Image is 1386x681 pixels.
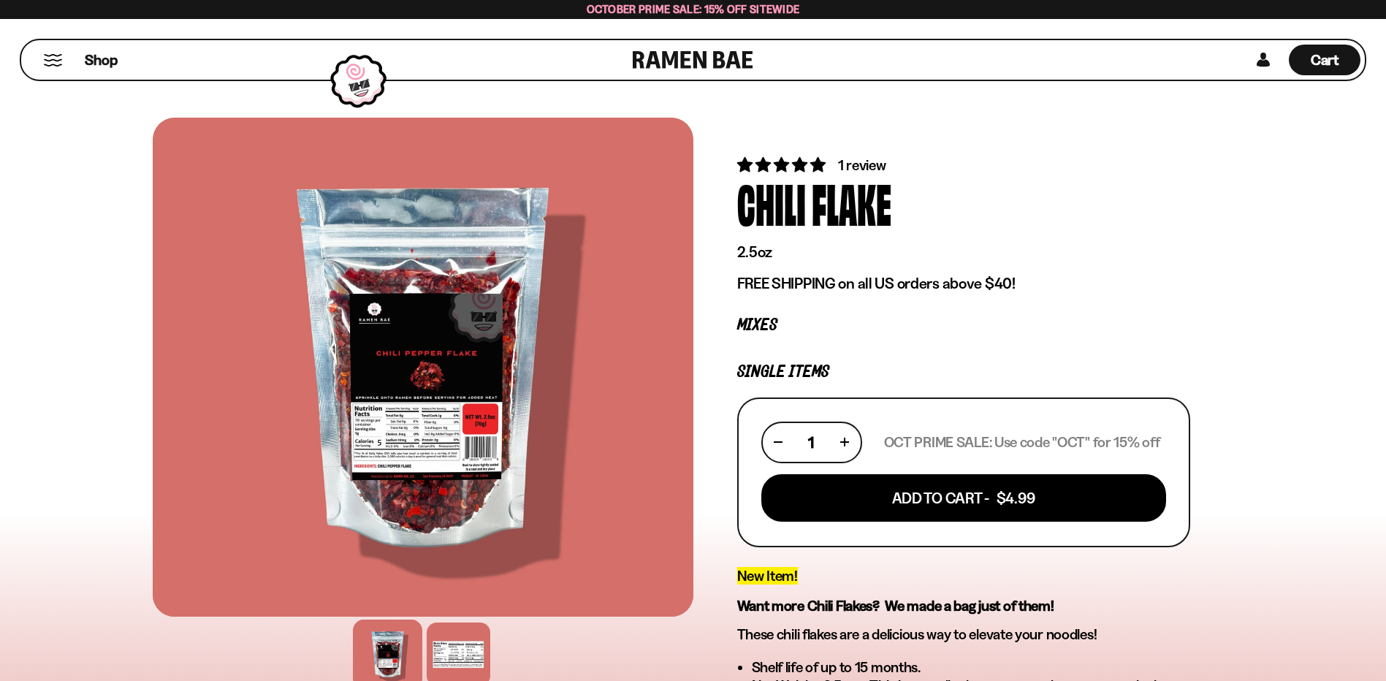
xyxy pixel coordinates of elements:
[737,567,798,585] span: New Item!
[884,433,1160,452] p: OCT PRIME SALE: Use code "OCT" for 15% off
[1289,40,1360,80] div: Cart
[737,365,1190,379] p: Single Items
[737,274,1190,293] p: FREE SHIPPING on all US orders above $40!
[737,625,1190,644] p: These chili flakes are a delicious way to elevate your noodles!
[808,433,814,452] span: 1
[737,156,829,174] span: 5.00 stars
[761,474,1166,522] button: Add To Cart - $4.99
[587,2,800,16] span: October Prime Sale: 15% off Sitewide
[752,658,1190,677] li: Shelf life of up to 15 months.
[838,156,886,174] span: 1 review
[737,175,806,230] div: Chili
[85,50,118,70] span: Shop
[737,243,1190,262] p: 2.5oz
[812,175,891,230] div: Flake
[85,45,118,75] a: Shop
[1311,51,1339,69] span: Cart
[43,54,63,66] button: Mobile Menu Trigger
[737,319,1190,332] p: Mixes
[737,597,1054,615] strong: Want more Chili Flakes? We made a bag just of them!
